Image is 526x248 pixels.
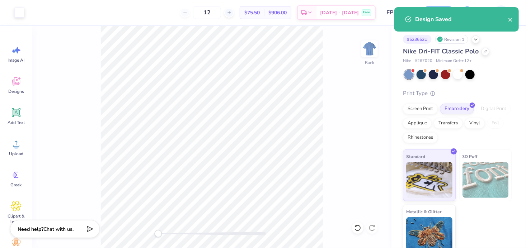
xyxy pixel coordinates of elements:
span: $75.50 [244,9,260,16]
span: Nike [403,58,411,64]
span: Add Text [8,120,25,125]
span: Metallic & Glitter [406,208,442,215]
div: Revision 1 [435,35,468,44]
span: Greek [11,182,22,188]
span: Minimum Order: 12 + [436,58,472,64]
span: Chat with us. [43,226,74,233]
div: Foil [487,118,504,129]
span: Clipart & logos [4,213,28,225]
a: LB [483,5,512,20]
div: Screen Print [403,104,438,114]
img: Standard [406,162,452,198]
div: Accessibility label [155,230,162,237]
span: # 267020 [415,58,432,64]
input: Untitled Design [381,5,416,20]
span: Designs [8,89,24,94]
img: Back [362,42,377,56]
button: close [508,15,513,24]
div: Design Saved [415,15,508,24]
div: Digital Print [476,104,511,114]
span: Standard [406,153,425,160]
div: Transfers [434,118,462,129]
div: # 523652U [403,35,432,44]
span: [DATE] - [DATE] [320,9,359,16]
span: Image AI [8,57,25,63]
input: – – [193,6,221,19]
div: Embroidery [440,104,474,114]
span: $906.00 [268,9,287,16]
span: Upload [9,151,23,157]
img: Lara Bainco [494,5,508,20]
img: 3D Puff [462,162,509,198]
span: Nike Dri-FIT Classic Polo [403,47,479,56]
div: Print Type [403,89,512,97]
div: Vinyl [465,118,485,129]
div: Applique [403,118,432,129]
span: 3D Puff [462,153,478,160]
div: Back [365,59,374,66]
div: Rhinestones [403,132,438,143]
strong: Need help? [18,226,43,233]
span: Free [363,10,370,15]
